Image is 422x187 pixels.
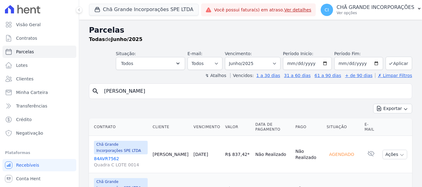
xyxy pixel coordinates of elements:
[2,46,76,58] a: Parcelas
[205,73,226,78] label: ↯ Atalhos
[253,118,293,136] th: Data de Pagamento
[2,18,76,31] a: Visão Geral
[293,136,324,173] td: Não Realizado
[2,86,76,99] a: Minha Carteira
[150,136,191,173] td: [PERSON_NAME]
[89,118,150,136] th: Contrato
[100,85,409,97] input: Buscar por nome do lote ou do cliente
[89,36,142,43] p: de
[111,36,143,42] strong: Junho/2025
[337,4,415,10] p: CHÃ GRANDE INCORPORAÇÕES
[382,150,407,159] button: Ações
[345,73,373,78] a: + de 90 dias
[92,87,99,95] i: search
[16,176,40,182] span: Conta Hent
[2,32,76,44] a: Contratos
[16,103,47,109] span: Transferências
[375,73,412,78] a: ✗ Limpar Filtros
[16,89,48,96] span: Minha Carteira
[284,73,310,78] a: 31 a 60 dias
[373,104,412,113] button: Exportar
[116,51,136,56] label: Situação:
[16,162,39,168] span: Recebíveis
[16,22,41,28] span: Visão Geral
[121,60,133,67] span: Todos
[253,136,293,173] td: Não Realizado
[89,4,199,15] button: Chã Grande Incorporações SPE LTDA
[5,149,74,157] div: Plataformas
[362,118,380,136] th: E-mail
[214,7,311,13] span: Você possui fatura(s) em atraso.
[230,73,254,78] label: Vencidos:
[16,130,43,136] span: Negativação
[314,73,341,78] a: 61 a 90 dias
[327,150,357,159] div: Agendado
[188,51,203,56] label: E-mail:
[16,35,37,41] span: Contratos
[2,127,76,139] a: Negativação
[2,100,76,112] a: Transferências
[16,116,32,123] span: Crédito
[89,25,412,36] h2: Parcelas
[256,73,280,78] a: 1 a 30 dias
[2,113,76,126] a: Crédito
[193,152,208,157] a: [DATE]
[89,36,105,42] strong: Todas
[16,49,34,55] span: Parcelas
[94,162,148,168] span: Quadra C LOTE 0014
[324,118,362,136] th: Situação
[2,173,76,185] a: Conta Hent
[225,51,252,56] label: Vencimento:
[386,57,412,70] button: Aplicar
[191,118,222,136] th: Vencimento
[283,51,313,56] label: Período Inicío:
[223,118,253,136] th: Valor
[94,156,148,168] a: 84AVR7562Quadra C LOTE 0014
[16,62,28,68] span: Lotes
[284,7,311,12] a: Ver detalhes
[2,59,76,71] a: Lotes
[116,57,185,70] button: Todos
[325,8,329,12] span: CI
[16,76,33,82] span: Clientes
[293,118,324,136] th: Pago
[334,51,383,57] label: Período Fim:
[94,141,148,154] span: Chã Grande Incorporações SPE LTDA
[2,73,76,85] a: Clientes
[223,136,253,173] td: R$ 837,42
[337,10,415,15] p: Ver opções
[2,159,76,171] a: Recebíveis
